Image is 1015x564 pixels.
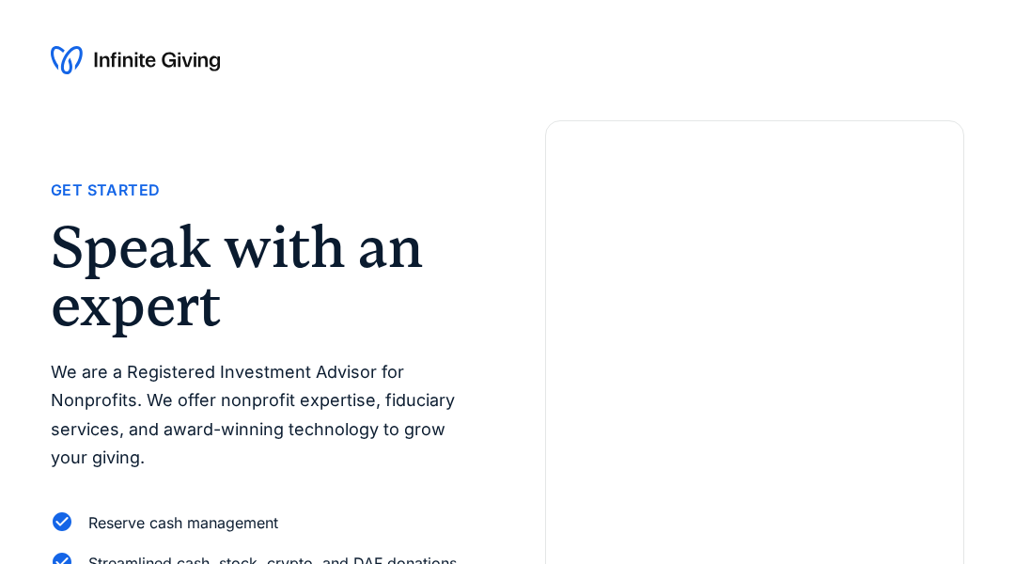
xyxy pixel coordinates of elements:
div: Reserve cash management [88,510,278,536]
div: Get Started [51,178,160,203]
h2: Speak with an expert [51,218,470,336]
p: We are a Registered Investment Advisor for Nonprofits. We offer nonprofit expertise, fiduciary se... [51,358,470,473]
